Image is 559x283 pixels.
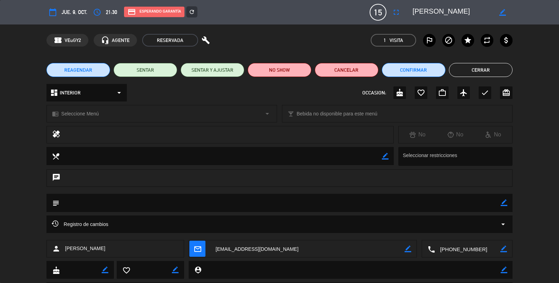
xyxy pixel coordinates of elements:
[481,89,489,97] i: check
[124,7,184,17] div: Esperando garantía
[52,266,60,274] i: cake
[501,199,507,206] i: border_color
[483,36,491,44] i: repeat
[65,245,105,253] span: [PERSON_NAME]
[297,110,377,118] span: Bebida no disponible para este menú
[474,130,512,139] div: No
[189,9,195,15] i: refresh
[263,109,271,118] i: arrow_drop_down
[288,111,294,117] i: local_bar
[390,36,403,44] em: Visita
[362,89,386,97] span: OCCASION:
[248,63,311,77] button: NO SHOW
[392,8,400,16] i: fullscreen
[502,89,510,97] i: card_giftcard
[464,36,472,44] i: star
[500,246,507,252] i: border_color
[181,63,244,77] button: SENTAR Y AJUSTAR
[52,220,108,228] span: Registro de cambios
[172,267,179,273] i: border_color
[115,89,123,97] i: arrow_drop_down
[64,66,92,74] span: REAGENDAR
[101,36,109,44] i: headset_mic
[499,220,507,228] i: arrow_drop_down
[61,8,87,16] span: jue. 9, oct.
[436,130,474,139] div: No
[502,36,510,44] i: attach_money
[49,8,57,16] i: calendar_today
[46,63,110,77] button: REAGENDAR
[449,63,513,77] button: Cerrar
[52,173,60,183] i: chat
[112,36,130,44] span: AGENTE
[93,8,101,16] i: access_time
[106,8,117,16] span: 21:30
[122,266,130,274] i: favorite_border
[399,130,436,139] div: No
[52,130,60,140] i: healing
[202,36,210,44] i: build
[102,267,108,273] i: border_color
[382,63,445,77] button: Confirmar
[444,36,453,44] i: block
[370,4,386,21] span: 15
[50,89,58,97] i: dashboard
[52,111,59,117] i: chrome_reader_mode
[52,199,59,207] i: subject
[459,89,468,97] i: airplanemode_active
[52,245,60,253] i: person
[390,6,402,19] button: fullscreen
[194,266,202,274] i: person_pin
[128,8,136,16] i: credit_card
[142,34,198,47] span: RESERVADA
[384,36,386,44] span: 1
[405,246,411,252] i: border_color
[61,110,99,118] span: Seleccione Menú
[194,245,201,253] i: mail_outline
[499,9,506,16] i: border_color
[501,267,507,273] i: border_color
[427,245,435,253] i: local_phone
[438,89,447,97] i: work_outline
[395,89,404,97] i: cake
[91,6,103,19] button: access_time
[46,6,59,19] button: calendar_today
[65,36,81,44] span: VEuGY2
[60,89,81,97] span: INTERIOR
[382,153,389,160] i: border_color
[425,36,434,44] i: outlined_flag
[52,152,59,160] i: local_dining
[114,63,177,77] button: SENTAR
[54,36,62,44] span: confirmation_number
[417,89,425,97] i: favorite_border
[315,63,378,77] button: Cancelar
